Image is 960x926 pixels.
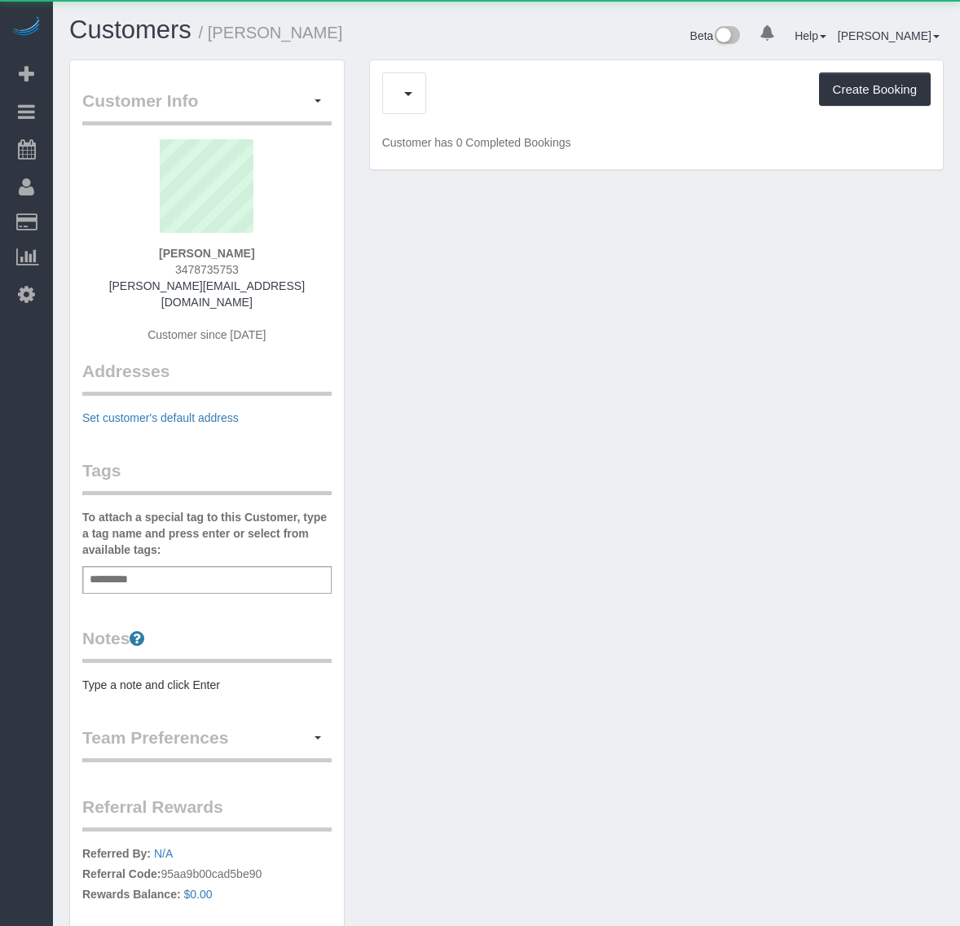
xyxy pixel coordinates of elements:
[82,677,332,693] pre: Type a note and click Enter
[82,509,332,558] label: To attach a special tag to this Customer, type a tag name and press enter or select from availabl...
[154,847,173,860] a: N/A
[109,279,305,309] a: [PERSON_NAME][EMAIL_ADDRESS][DOMAIN_NAME]
[82,866,161,882] label: Referral Code:
[199,24,343,42] small: / [PERSON_NAME]
[82,726,332,762] legend: Team Preferences
[690,29,741,42] a: Beta
[148,328,266,341] span: Customer since [DATE]
[713,26,740,47] img: New interface
[82,411,239,424] a: Set customer's default address
[82,845,332,906] p: 95aa9b00cad5be90
[69,15,192,44] a: Customers
[82,845,151,862] label: Referred By:
[10,16,42,39] img: Automaid Logo
[382,134,931,151] p: Customer has 0 Completed Bookings
[819,72,931,107] button: Create Booking
[184,888,213,901] a: $0.00
[82,459,332,495] legend: Tags
[159,247,254,260] strong: [PERSON_NAME]
[82,886,181,902] label: Rewards Balance:
[82,795,332,832] legend: Referral Rewards
[82,626,332,663] legend: Notes
[838,29,940,42] a: [PERSON_NAME]
[175,263,239,276] span: 3478735753
[795,29,826,42] a: Help
[82,89,332,125] legend: Customer Info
